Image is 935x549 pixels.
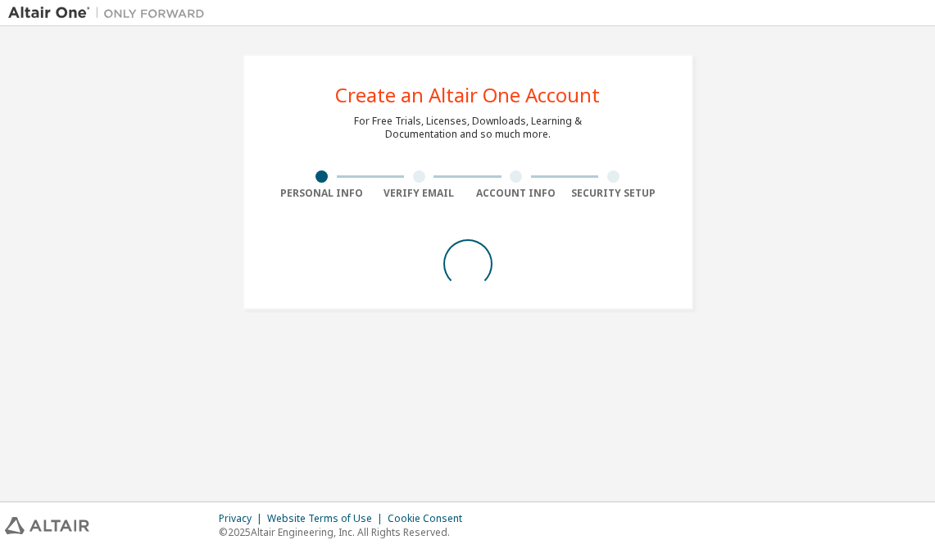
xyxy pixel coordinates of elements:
[219,525,472,539] p: © 2025 Altair Engineering, Inc. All Rights Reserved.
[219,512,267,525] div: Privacy
[335,85,600,105] div: Create an Altair One Account
[388,512,472,525] div: Cookie Consent
[5,517,89,534] img: altair_logo.svg
[354,115,582,141] div: For Free Trials, Licenses, Downloads, Learning & Documentation and so much more.
[8,5,213,21] img: Altair One
[267,512,388,525] div: Website Terms of Use
[370,187,468,200] div: Verify Email
[468,187,565,200] div: Account Info
[565,187,662,200] div: Security Setup
[274,187,371,200] div: Personal Info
